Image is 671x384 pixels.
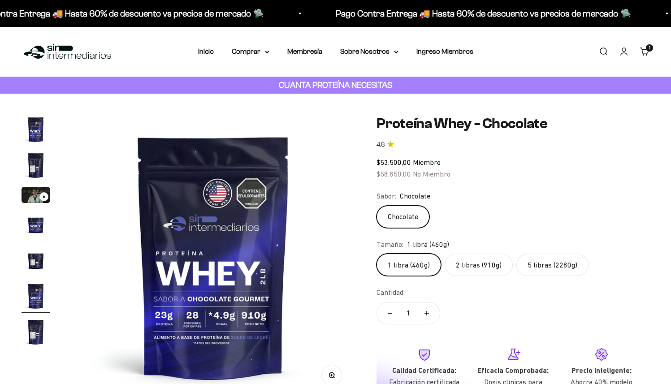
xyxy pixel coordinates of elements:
[232,46,269,57] summary: Comprar
[22,115,50,147] button: Ir al artículo 1
[392,366,456,375] strong: Calidad Certificada:
[377,302,403,324] button: Reducir cantidad
[22,282,50,311] img: Proteína Whey - Chocolate
[377,158,411,166] span: $53.500,00
[477,366,549,375] strong: Eficacia Comprobada:
[22,318,50,349] button: Ir al artículo 7
[22,210,50,239] img: Proteína Whey - Chocolate
[198,47,214,55] a: Inicio
[377,287,405,298] label: Cantidad:
[377,140,385,150] span: 4.8
[400,190,430,202] span: Chocolate
[649,46,650,50] span: 1
[340,46,398,57] summary: Sobre Nosotros
[22,246,50,277] button: Ir al artículo 5
[377,170,411,178] span: $58.850,00
[22,210,50,242] button: Ir al artículo 4
[22,246,50,275] img: Proteína Whey - Chocolate
[279,80,392,90] strong: CUANTA PROTEÍNA NECESITAS
[22,151,50,180] img: Proteína Whey - Chocolate
[22,318,50,346] img: Proteína Whey - Chocolate
[571,366,632,375] strong: Precio Inteligente:
[413,158,441,166] span: Miembro
[22,151,50,182] button: Ir al artículo 2
[416,47,473,55] a: Ingreso Miembros
[22,115,50,144] img: Proteína Whey - Chocolate
[22,282,50,313] button: Ir al artículo 6
[414,302,440,324] button: Aumentar cantidad
[413,170,450,178] span: No Miembro
[22,187,50,206] button: Ir al artículo 3
[377,239,403,250] legend: Tamaño:
[287,47,322,55] a: Membresía
[335,6,630,21] p: Pago Contra Entrega 🚚 Hasta 60% de descuento vs precios de mercado 🛸
[377,190,396,202] legend: Sabor:
[377,115,649,132] h1: Proteína Whey - Chocolate
[377,140,649,150] a: 4.84.8 de 5.0 estrellas
[407,239,449,250] span: 1 libra (460g)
